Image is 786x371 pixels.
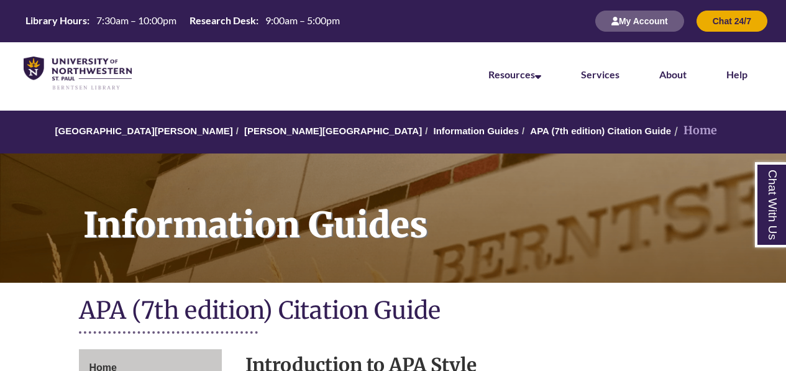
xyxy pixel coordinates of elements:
h1: Information Guides [70,153,786,267]
a: Chat 24/7 [697,16,767,26]
a: [PERSON_NAME][GEOGRAPHIC_DATA] [244,126,422,136]
a: Information Guides [433,126,519,136]
a: About [659,68,687,80]
a: APA (7th edition) Citation Guide [530,126,671,136]
a: Services [581,68,619,80]
li: Home [671,122,717,140]
span: 7:30am – 10:00pm [96,14,176,26]
a: My Account [595,16,684,26]
a: [GEOGRAPHIC_DATA][PERSON_NAME] [55,126,233,136]
th: Library Hours: [21,14,91,27]
button: Chat 24/7 [697,11,767,32]
h1: APA (7th edition) Citation Guide [79,295,708,328]
th: Research Desk: [185,14,260,27]
span: 9:00am – 5:00pm [265,14,340,26]
button: My Account [595,11,684,32]
a: Help [726,68,747,80]
a: Hours Today [21,14,345,29]
a: Resources [488,68,541,80]
img: UNWSP Library Logo [24,57,132,91]
table: Hours Today [21,14,345,27]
